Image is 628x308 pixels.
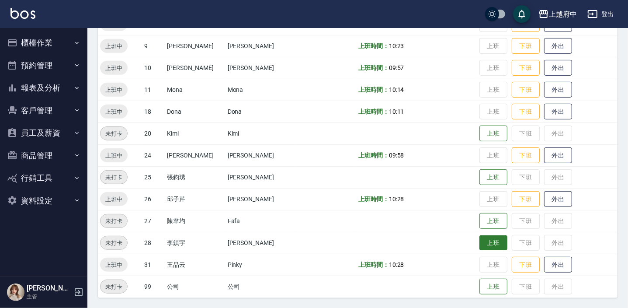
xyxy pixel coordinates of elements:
[165,254,225,276] td: 王品云
[165,144,225,166] td: [PERSON_NAME]
[226,276,296,297] td: 公司
[3,189,84,212] button: 資料設定
[584,6,618,22] button: 登出
[479,235,507,251] button: 上班
[165,101,225,122] td: Dona
[389,196,404,203] span: 10:28
[535,5,580,23] button: 上越府中
[479,279,507,295] button: 上班
[27,284,71,293] h5: [PERSON_NAME]
[512,38,540,54] button: 下班
[165,166,225,188] td: 張鈞琇
[358,261,389,268] b: 上班時間：
[142,122,165,144] td: 20
[389,108,404,115] span: 10:11
[358,86,389,93] b: 上班時間：
[544,60,572,76] button: 外出
[479,213,507,229] button: 上班
[100,85,128,94] span: 上班中
[165,79,225,101] td: Mona
[512,82,540,98] button: 下班
[512,104,540,120] button: 下班
[165,35,225,57] td: [PERSON_NAME]
[165,122,225,144] td: Kimi
[358,152,389,159] b: 上班時間：
[3,54,84,77] button: 預約管理
[389,261,404,268] span: 10:28
[512,191,540,207] button: 下班
[142,254,165,276] td: 31
[101,129,127,138] span: 未打卡
[142,276,165,297] td: 99
[142,210,165,232] td: 27
[226,144,296,166] td: [PERSON_NAME]
[512,60,540,76] button: 下班
[513,5,531,23] button: save
[226,79,296,101] td: Mona
[512,147,540,164] button: 下班
[10,8,35,19] img: Logo
[358,42,389,49] b: 上班時間：
[100,195,128,204] span: 上班中
[479,169,507,185] button: 上班
[100,63,128,73] span: 上班中
[358,64,389,71] b: 上班時間：
[512,257,540,273] button: 下班
[165,57,225,79] td: [PERSON_NAME]
[389,42,404,49] span: 10:23
[142,101,165,122] td: 18
[165,276,225,297] td: 公司
[100,260,128,269] span: 上班中
[3,77,84,99] button: 報表及分析
[3,99,84,122] button: 客戶管理
[544,147,572,164] button: 外出
[389,86,404,93] span: 10:14
[101,282,127,291] span: 未打卡
[142,188,165,210] td: 26
[226,101,296,122] td: Dona
[3,144,84,167] button: 商品管理
[142,144,165,166] td: 24
[544,257,572,273] button: 外出
[7,283,24,301] img: Person
[479,126,507,142] button: 上班
[544,104,572,120] button: 外出
[165,188,225,210] td: 邱子芹
[389,64,404,71] span: 09:57
[226,232,296,254] td: [PERSON_NAME]
[142,79,165,101] td: 11
[544,82,572,98] button: 外出
[101,217,127,226] span: 未打卡
[100,107,128,116] span: 上班中
[3,31,84,54] button: 櫃檯作業
[100,151,128,160] span: 上班中
[27,293,71,301] p: 主管
[544,38,572,54] button: 外出
[3,167,84,189] button: 行銷工具
[226,35,296,57] td: [PERSON_NAME]
[100,42,128,51] span: 上班中
[226,188,296,210] td: [PERSON_NAME]
[142,166,165,188] td: 25
[165,210,225,232] td: 陳韋均
[3,122,84,144] button: 員工及薪資
[142,57,165,79] td: 10
[226,166,296,188] td: [PERSON_NAME]
[165,232,225,254] td: 李鎮宇
[358,196,389,203] b: 上班時間：
[544,191,572,207] button: 外出
[226,122,296,144] td: Kimi
[101,238,127,248] span: 未打卡
[358,108,389,115] b: 上班時間：
[549,9,577,20] div: 上越府中
[142,232,165,254] td: 28
[142,35,165,57] td: 9
[101,173,127,182] span: 未打卡
[226,57,296,79] td: [PERSON_NAME]
[226,254,296,276] td: Pinky
[389,152,404,159] span: 09:58
[226,210,296,232] td: Fafa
